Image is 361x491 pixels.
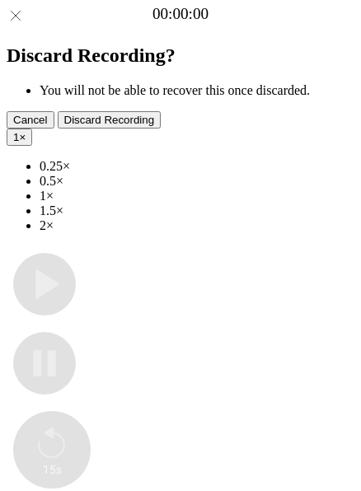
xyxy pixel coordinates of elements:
li: 1× [40,189,354,203]
button: 1× [7,129,32,146]
li: 1.5× [40,203,354,218]
h2: Discard Recording? [7,44,354,67]
li: 0.25× [40,159,354,174]
button: Cancel [7,111,54,129]
li: 0.5× [40,174,354,189]
span: 1 [13,131,19,143]
li: You will not be able to recover this once discarded. [40,83,354,98]
li: 2× [40,218,354,233]
a: 00:00:00 [152,5,209,23]
button: Discard Recording [58,111,162,129]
